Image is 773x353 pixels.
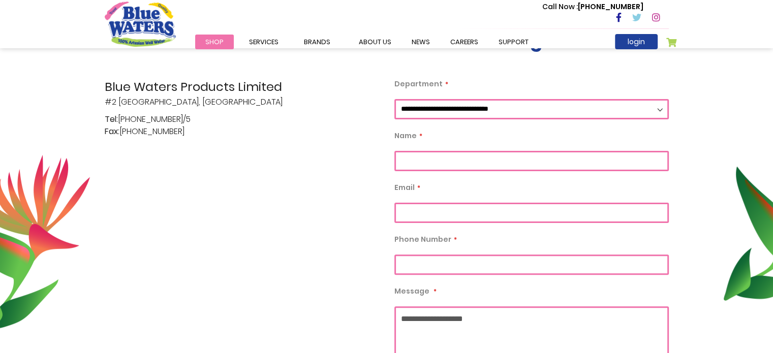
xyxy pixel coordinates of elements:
[440,35,488,49] a: careers
[105,2,176,46] a: store logo
[249,37,279,47] span: Services
[401,35,440,49] a: News
[394,286,429,296] span: Message
[615,34,658,49] a: login
[394,182,415,192] span: Email
[105,113,379,138] p: [PHONE_NUMBER]/5 [PHONE_NUMBER]
[105,125,119,138] span: Fax:
[542,2,578,12] span: Call Now :
[105,113,118,125] span: Tel:
[105,78,379,96] span: Blue Waters Products Limited
[205,37,224,47] span: Shop
[349,35,401,49] a: about us
[105,30,379,52] h3: Contact Us
[394,79,443,89] span: Department
[105,78,379,108] p: #2 [GEOGRAPHIC_DATA], [GEOGRAPHIC_DATA]
[394,131,417,141] span: Name
[394,30,669,52] h3: Leave a Message
[304,37,330,47] span: Brands
[394,234,451,244] span: Phone Number
[488,35,539,49] a: support
[542,2,643,12] p: [PHONE_NUMBER]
